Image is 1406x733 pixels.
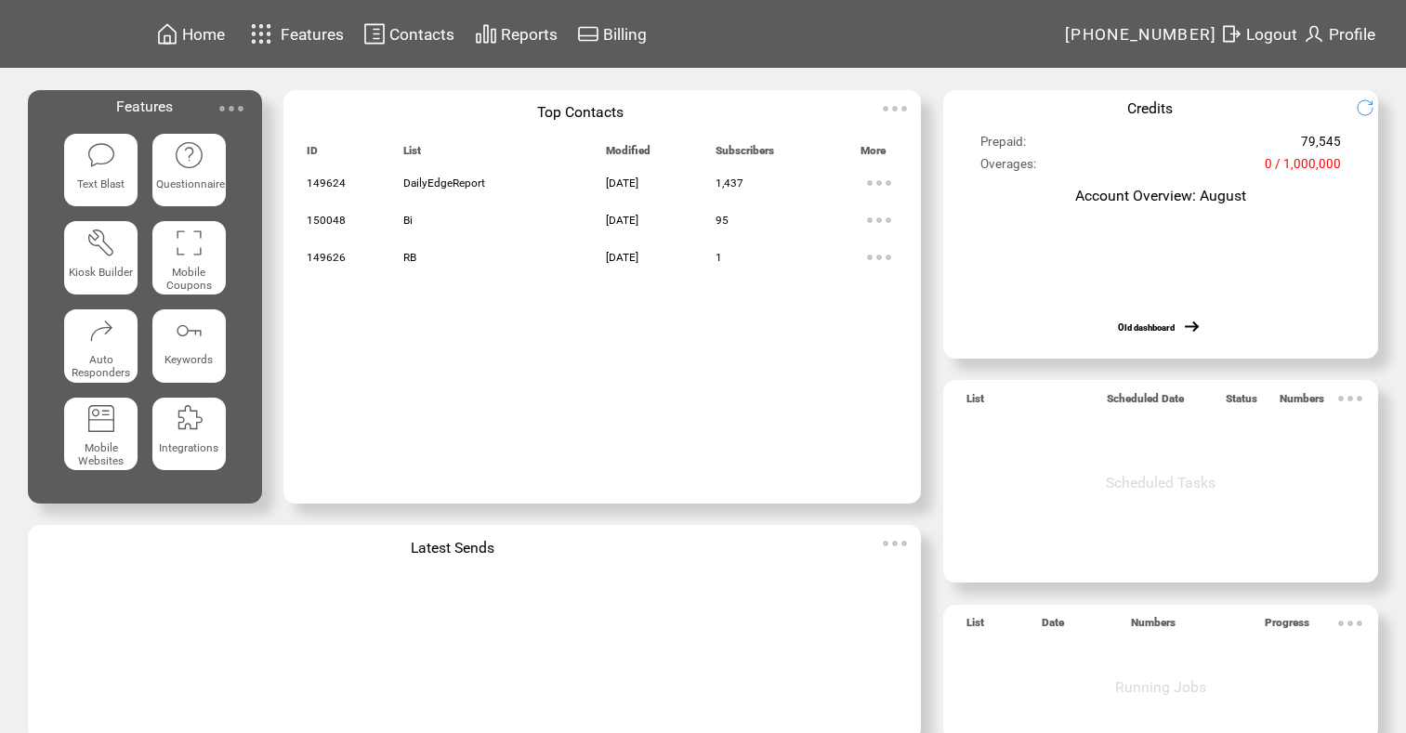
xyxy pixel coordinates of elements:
img: ellypsis.svg [213,90,250,127]
a: Profile [1300,20,1378,48]
span: Date [1042,616,1064,637]
a: Logout [1217,20,1300,48]
span: Modified [606,144,650,165]
span: Subscribers [716,144,774,165]
span: 150048 [307,214,346,227]
span: Mobile Coupons [166,266,212,292]
img: ellypsis.svg [861,164,898,202]
img: keywords.svg [174,316,204,346]
span: ID [307,144,318,165]
span: List [403,144,421,165]
img: mobile-websites.svg [86,403,116,433]
a: Kiosk Builder [64,221,138,295]
span: Running Jobs [1115,678,1206,696]
span: Kiosk Builder [69,266,133,279]
span: Overages: [980,157,1036,179]
span: [DATE] [606,214,638,227]
a: Auto Responders [64,309,138,383]
span: Reports [501,25,558,44]
span: 149626 [307,251,346,264]
span: Latest Sends [411,539,494,556]
span: More [861,144,886,165]
span: Keywords [164,353,213,366]
span: Account Overview: August [1075,187,1246,204]
span: Scheduled Tasks [1106,474,1215,491]
span: 149624 [307,177,346,190]
span: DailyEdgeReport [403,177,485,190]
img: integrations.svg [174,403,204,433]
span: RB [403,251,416,264]
img: tool%201.svg [86,228,116,257]
span: Questionnaire [156,177,225,190]
a: Old dashboard [1118,322,1175,333]
span: 79,545 [1301,135,1341,157]
img: features.svg [245,19,278,49]
span: [PHONE_NUMBER] [1065,25,1217,44]
a: Mobile Coupons [152,221,226,295]
a: Billing [574,20,650,48]
img: profile.svg [1303,22,1325,46]
span: Features [281,25,344,44]
a: Questionnaire [152,134,226,207]
a: Reports [472,20,560,48]
img: ellypsis.svg [1332,605,1369,642]
span: [DATE] [606,177,638,190]
a: Features [243,16,348,52]
span: List [966,392,984,413]
span: Numbers [1131,616,1176,637]
img: ellypsis.svg [861,202,898,239]
a: Text Blast [64,134,138,207]
span: Features [116,98,173,115]
span: Integrations [159,441,218,454]
img: home.svg [156,22,178,46]
span: Numbers [1280,392,1324,413]
a: Integrations [152,398,226,471]
span: [DATE] [606,251,638,264]
span: Contacts [389,25,454,44]
img: ellypsis.svg [876,90,913,127]
span: Bi [403,214,413,227]
span: Auto Responders [72,353,130,379]
img: auto-responders.svg [86,316,116,346]
span: Progress [1265,616,1309,637]
span: 1,437 [716,177,743,190]
img: questionnaire.svg [174,140,204,170]
span: 0 / 1,000,000 [1265,157,1341,179]
img: chart.svg [475,22,497,46]
img: exit.svg [1220,22,1242,46]
span: Billing [603,25,647,44]
span: Credits [1127,99,1173,117]
a: Home [153,20,228,48]
span: Profile [1329,25,1375,44]
a: Keywords [152,309,226,383]
span: 1 [716,251,722,264]
img: coupons.svg [174,228,204,257]
span: Logout [1246,25,1297,44]
img: creidtcard.svg [577,22,599,46]
img: ellypsis.svg [1332,380,1369,417]
img: refresh.png [1356,98,1388,117]
a: Mobile Websites [64,398,138,471]
span: Status [1226,392,1257,413]
span: Scheduled Date [1107,392,1184,413]
span: Home [182,25,225,44]
span: Prepaid: [980,135,1026,157]
span: Mobile Websites [78,441,124,467]
img: text-blast.svg [86,140,116,170]
span: Top Contacts [537,103,624,121]
img: contacts.svg [363,22,386,46]
a: Contacts [361,20,457,48]
span: Text Blast [77,177,125,190]
span: List [966,616,984,637]
img: ellypsis.svg [876,525,913,562]
img: ellypsis.svg [861,239,898,276]
span: 95 [716,214,729,227]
